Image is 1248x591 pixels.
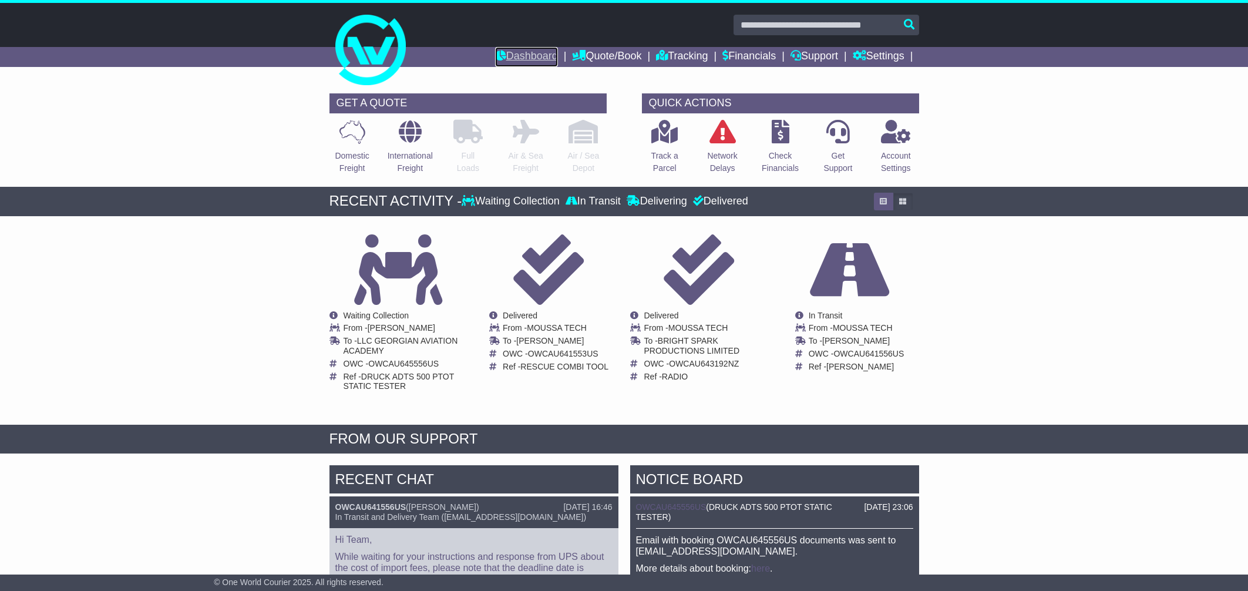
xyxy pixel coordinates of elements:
p: Track a Parcel [651,150,678,174]
a: Quote/Book [572,47,641,67]
span: MOUSSA TECH [833,323,893,333]
td: Ref - [644,372,768,382]
td: OWC - [344,359,467,372]
div: [DATE] 23:06 [864,502,913,512]
p: Hi Team, [335,534,613,545]
div: Delivered [690,195,748,208]
p: Account Settings [881,150,911,174]
td: From - [344,323,467,336]
span: [PERSON_NAME] [516,336,584,345]
span: LLC GEORGIAN AVIATION ACADEMY [344,336,458,355]
span: DRUCK ADTS 500 PTOT STATIC TESTER [636,502,832,522]
a: Financials [722,47,776,67]
span: RESCUE COMBI TOOL [520,362,608,371]
div: FROM OUR SUPPORT [329,431,919,448]
td: OWC - [503,349,608,362]
td: OWC - [809,349,904,362]
div: ( ) [335,502,613,512]
span: BRIGHT SPARK PRODUCTIONS LIMITED [644,336,740,355]
a: Track aParcel [651,119,679,181]
a: Dashboard [495,47,558,67]
div: RECENT CHAT [329,465,618,497]
td: To - [809,336,904,349]
p: Network Delays [707,150,737,174]
p: Get Support [823,150,852,174]
span: OWCAU641556US [833,349,904,358]
a: AccountSettings [880,119,911,181]
td: To - [503,336,608,349]
span: DRUCK ADTS 500 PTOT STATIC TESTER [344,372,455,391]
td: From - [809,323,904,336]
td: Ref - [503,362,608,372]
span: [PERSON_NAME] [368,323,435,333]
a: CheckFinancials [761,119,799,181]
td: Ref - [344,372,467,392]
a: Tracking [656,47,708,67]
p: Air / Sea Depot [568,150,600,174]
span: OWCAU641553US [528,349,598,358]
p: Full Loads [453,150,483,174]
span: Delivered [644,311,679,320]
a: OWCAU645556US [636,502,707,512]
a: NetworkDelays [707,119,738,181]
td: To - [344,336,467,359]
p: Air & Sea Freight [509,150,543,174]
a: here [751,563,770,573]
span: © One World Courier 2025. All rights reserved. [214,577,384,587]
p: While waiting for your instructions and response from UPS about the cost of import fees, please n... [335,551,613,585]
p: Email with booking OWCAU645556US documents was sent to [EMAIL_ADDRESS][DOMAIN_NAME]. [636,535,913,557]
p: More details about booking: . [636,563,913,574]
span: [PERSON_NAME] [826,362,894,371]
div: [DATE] 16:46 [563,502,612,512]
p: Check Financials [762,150,799,174]
a: Settings [853,47,904,67]
td: Ref - [809,362,904,372]
div: Waiting Collection [462,195,562,208]
p: International Freight [388,150,433,174]
p: Domestic Freight [335,150,369,174]
a: InternationalFreight [387,119,433,181]
a: DomesticFreight [334,119,369,181]
td: From - [644,323,768,336]
div: GET A QUOTE [329,93,607,113]
div: NOTICE BOARD [630,465,919,497]
span: In Transit [809,311,843,320]
span: RADIO [662,372,688,381]
span: Waiting Collection [344,311,409,320]
span: MOUSSA TECH [527,323,587,333]
span: [PERSON_NAME] [409,502,476,512]
span: MOUSSA TECH [668,323,728,333]
div: QUICK ACTIONS [642,93,919,113]
span: [PERSON_NAME] [822,336,890,345]
td: To - [644,336,768,359]
span: Delivered [503,311,537,320]
div: ( ) [636,502,913,522]
td: OWC - [644,359,768,372]
div: In Transit [563,195,624,208]
div: Delivering [624,195,690,208]
a: OWCAU641556US [335,502,406,512]
a: Support [790,47,838,67]
div: RECENT ACTIVITY - [329,193,462,210]
span: OWCAU645556US [368,359,439,368]
a: GetSupport [823,119,853,181]
td: From - [503,323,608,336]
span: OWCAU643192NZ [669,359,739,368]
span: In Transit and Delivery Team ([EMAIL_ADDRESS][DOMAIN_NAME]) [335,512,587,522]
